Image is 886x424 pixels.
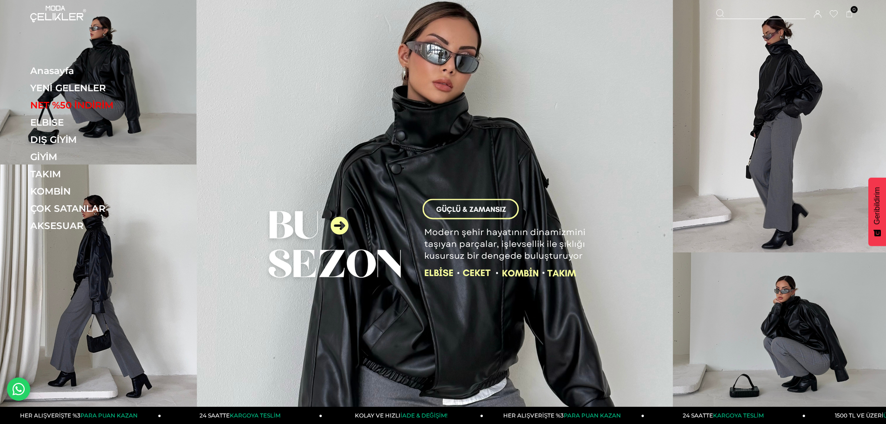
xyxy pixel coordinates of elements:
[30,117,158,128] a: ELBİSE
[30,6,86,22] img: logo
[873,187,881,225] span: Geribildirim
[30,82,158,94] a: YENİ GELENLER
[30,151,158,162] a: GİYİM
[645,407,806,424] a: 24 SAATTEKARGOYA TESLİM
[868,178,886,246] button: Geribildirim - Show survey
[713,412,763,419] span: KARGOYA TESLİM
[322,407,483,424] a: KOLAY VE HIZLIİADE & DEĞİŞİM!
[30,134,158,145] a: DIŞ GİYİM
[30,168,158,180] a: TAKIM
[851,6,858,13] span: 0
[400,412,447,419] span: İADE & DEĞİŞİM!
[230,412,280,419] span: KARGOYA TESLİM
[564,412,621,419] span: PARA PUAN KAZAN
[483,407,644,424] a: HER ALIŞVERİŞTE %3PARA PUAN KAZAN
[30,186,158,197] a: KOMBİN
[80,412,138,419] span: PARA PUAN KAZAN
[161,407,322,424] a: 24 SAATTEKARGOYA TESLİM
[30,220,158,231] a: AKSESUAR
[846,11,853,18] a: 0
[30,100,158,111] a: NET %50 İNDİRİM
[30,65,158,76] a: Anasayfa
[30,203,158,214] a: ÇOK SATANLAR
